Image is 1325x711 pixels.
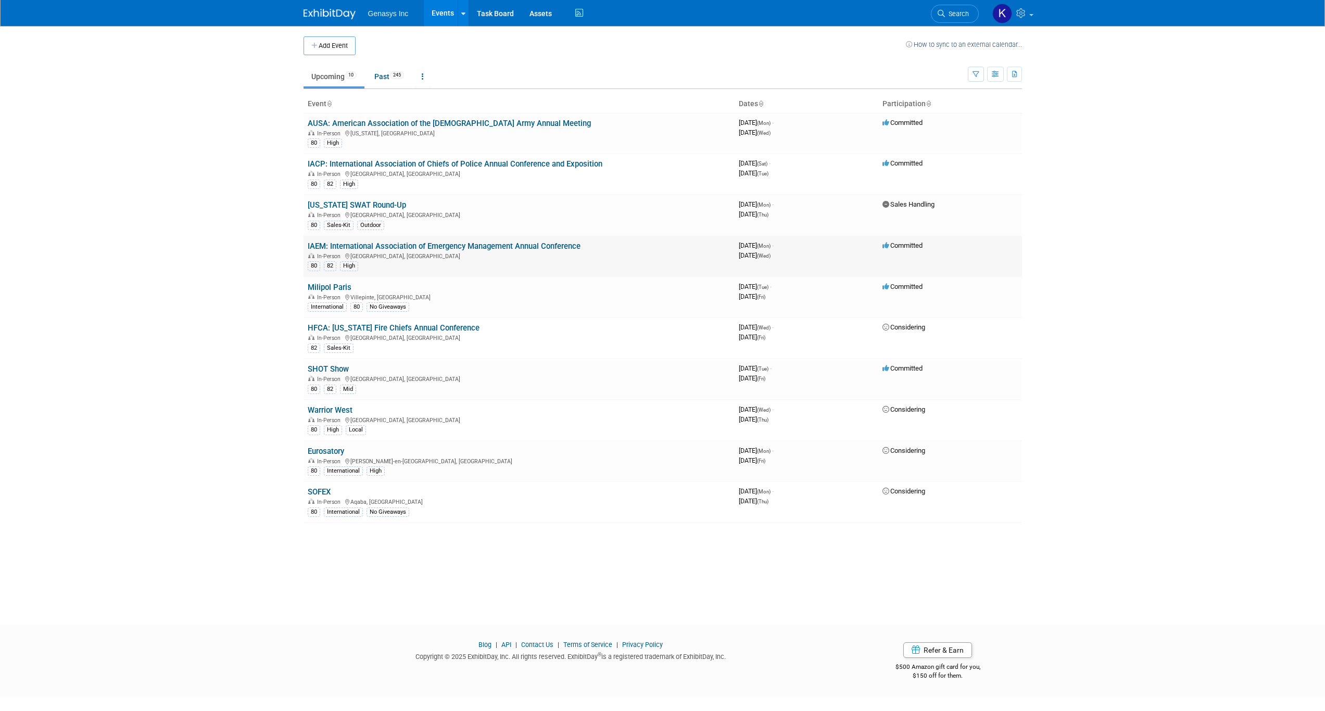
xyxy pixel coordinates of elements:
[308,364,349,374] a: SHOT Show
[882,447,925,454] span: Considering
[324,180,336,189] div: 82
[882,323,925,331] span: Considering
[308,200,406,210] a: [US_STATE] SWAT Round-Up
[308,456,730,465] div: [PERSON_NAME]-en-[GEOGRAPHIC_DATA], [GEOGRAPHIC_DATA]
[757,458,765,464] span: (Fri)
[757,499,768,504] span: (Thu)
[317,212,344,219] span: In-Person
[308,212,314,217] img: In-Person Event
[854,656,1022,680] div: $500 Amazon gift card for you,
[757,243,771,249] span: (Mon)
[308,466,320,476] div: 80
[308,180,320,189] div: 80
[757,161,767,167] span: (Sat)
[317,417,344,424] span: In-Person
[739,129,771,136] span: [DATE]
[772,200,774,208] span: -
[308,385,320,394] div: 80
[308,499,314,504] img: In-Person Event
[324,507,363,517] div: International
[308,253,314,258] img: In-Person Event
[882,364,923,372] span: Committed
[326,99,332,108] a: Sort by Event Name
[368,9,409,18] span: Genasys Inc
[308,425,320,435] div: 80
[317,130,344,137] span: In-Person
[340,261,358,271] div: High
[757,294,765,300] span: (Fri)
[324,466,363,476] div: International
[308,417,314,422] img: In-Person Event
[304,36,356,55] button: Add Event
[350,302,363,312] div: 80
[501,641,511,649] a: API
[757,376,765,382] span: (Fri)
[345,71,357,79] span: 10
[739,283,772,290] span: [DATE]
[308,210,730,219] div: [GEOGRAPHIC_DATA], [GEOGRAPHIC_DATA]
[308,283,351,292] a: Milipol Paris
[739,293,765,300] span: [DATE]
[757,253,771,259] span: (Wed)
[317,171,344,177] span: In-Person
[324,221,354,230] div: Sales-Kit
[308,335,314,340] img: In-Person Event
[739,210,768,218] span: [DATE]
[739,323,774,331] span: [DATE]
[758,99,763,108] a: Sort by Start Date
[304,9,356,19] img: ExhibitDay
[346,425,366,435] div: Local
[622,641,663,649] a: Privacy Policy
[308,130,314,135] img: In-Person Event
[739,200,774,208] span: [DATE]
[757,489,771,494] span: (Mon)
[317,458,344,465] span: In-Person
[882,487,925,495] span: Considering
[757,120,771,126] span: (Mon)
[304,95,735,113] th: Event
[598,652,601,657] sup: ®
[739,374,765,382] span: [DATE]
[308,129,730,137] div: [US_STATE], [GEOGRAPHIC_DATA]
[308,344,320,353] div: 82
[493,641,500,649] span: |
[308,447,344,456] a: Eurosatory
[772,405,774,413] span: -
[769,159,771,167] span: -
[324,261,336,271] div: 82
[308,221,320,230] div: 80
[906,41,1022,48] a: How to sync to an external calendar...
[308,302,347,312] div: International
[770,364,772,372] span: -
[735,95,878,113] th: Dates
[308,169,730,177] div: [GEOGRAPHIC_DATA], [GEOGRAPHIC_DATA]
[903,642,972,658] a: Refer & Earn
[367,302,409,312] div: No Giveaways
[513,641,520,649] span: |
[757,417,768,423] span: (Thu)
[878,95,1022,113] th: Participation
[308,119,591,128] a: AUSA: American Association of the [DEMOGRAPHIC_DATA] Army Annual Meeting
[854,671,1022,680] div: $150 off for them.
[308,251,730,260] div: [GEOGRAPHIC_DATA], [GEOGRAPHIC_DATA]
[614,641,621,649] span: |
[757,366,768,372] span: (Tue)
[739,415,768,423] span: [DATE]
[931,5,979,23] a: Search
[367,507,409,517] div: No Giveaways
[739,251,771,259] span: [DATE]
[308,261,320,271] div: 80
[324,425,342,435] div: High
[757,284,768,290] span: (Tue)
[739,447,774,454] span: [DATE]
[882,200,935,208] span: Sales Handling
[324,138,342,148] div: High
[739,119,774,126] span: [DATE]
[555,641,562,649] span: |
[340,385,356,394] div: Mid
[357,221,384,230] div: Outdoor
[739,405,774,413] span: [DATE]
[563,641,612,649] a: Terms of Service
[308,171,314,176] img: In-Person Event
[308,507,320,517] div: 80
